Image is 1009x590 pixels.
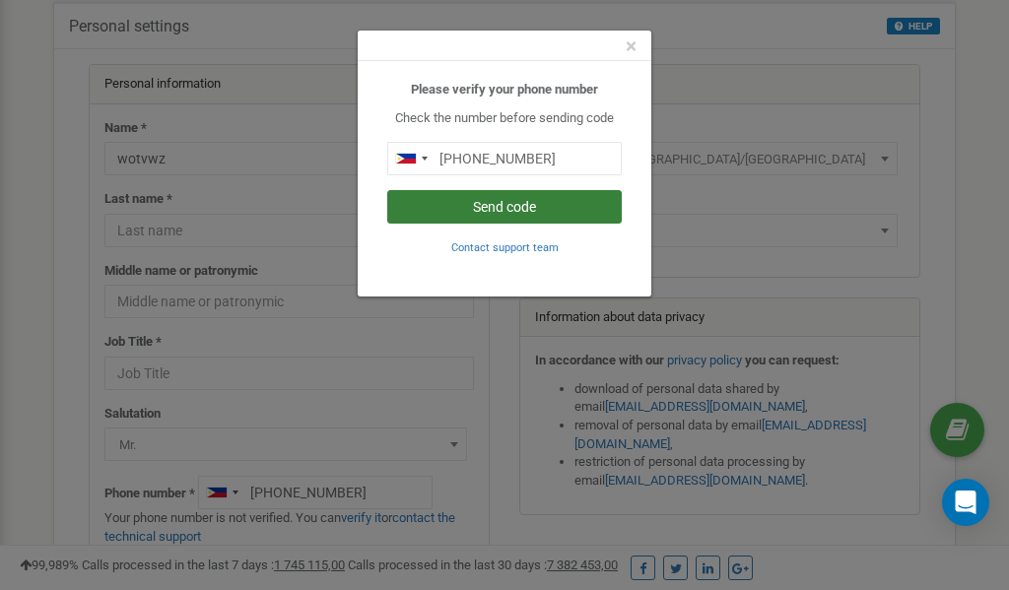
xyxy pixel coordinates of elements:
[411,82,598,97] b: Please verify your phone number
[626,36,637,57] button: Close
[387,109,622,128] p: Check the number before sending code
[388,143,434,174] div: Telephone country code
[942,479,989,526] div: Open Intercom Messenger
[626,34,637,58] span: ×
[387,142,622,175] input: 0905 123 4567
[387,190,622,224] button: Send code
[451,239,559,254] a: Contact support team
[451,241,559,254] small: Contact support team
